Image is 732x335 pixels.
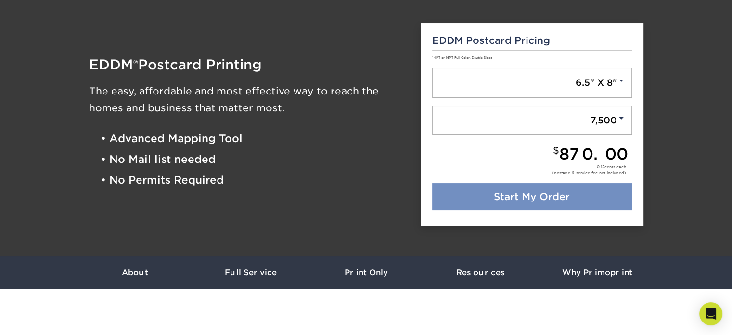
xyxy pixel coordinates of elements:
[559,145,628,163] span: 870.00
[77,256,193,289] a: About
[553,145,559,156] small: $
[89,58,407,71] h1: EDDM Postcard Printing
[77,268,193,277] h3: About
[424,256,539,289] a: Resources
[432,35,632,46] h5: EDDM Postcard Pricing
[193,256,308,289] a: Full Service
[699,302,722,325] div: Open Intercom Messenger
[539,256,655,289] a: Why Primoprint
[552,164,626,175] div: cents each (postage & service fee not included)
[101,128,407,149] li: • Advanced Mapping Tool
[308,268,424,277] h3: Print Only
[2,306,82,332] iframe: Google Customer Reviews
[308,256,424,289] a: Print Only
[432,183,632,210] a: Start My Order
[101,149,407,170] li: • No Mail list needed
[597,164,604,169] span: 0.12
[539,268,655,277] h3: Why Primoprint
[193,268,308,277] h3: Full Service
[133,57,138,71] span: ®
[89,83,407,117] h3: The easy, affordable and most effective way to reach the homes and business that matter most.
[424,268,539,277] h3: Resources
[101,170,407,191] li: • No Permits Required
[432,56,492,60] small: 14PT or 16PT Full Color, Double Sided
[432,68,632,98] a: 6.5" X 8"
[432,106,632,135] a: 7,500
